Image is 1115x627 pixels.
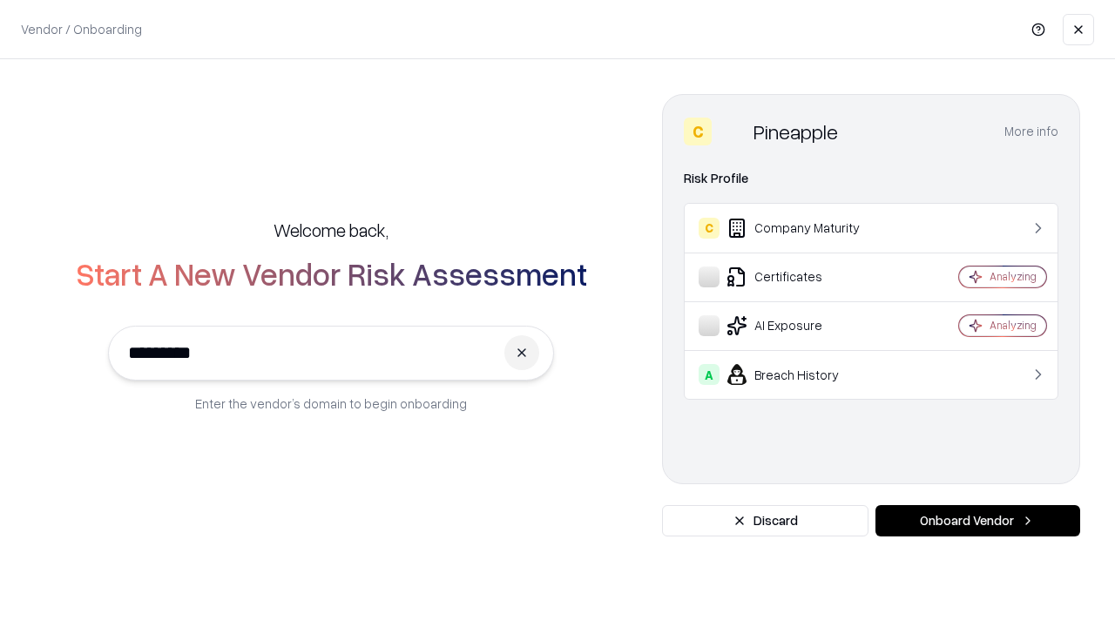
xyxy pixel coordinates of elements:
div: Certificates [699,266,907,287]
div: Risk Profile [684,168,1058,189]
div: C [699,218,720,239]
div: Breach History [699,364,907,385]
img: Pineapple [719,118,747,145]
button: Discard [662,505,868,536]
p: Enter the vendor’s domain to begin onboarding [195,394,467,413]
h5: Welcome back, [274,218,389,242]
div: C [684,118,712,145]
div: Analyzing [990,318,1037,333]
div: Pineapple [753,118,838,145]
div: Company Maturity [699,218,907,239]
h2: Start A New Vendor Risk Assessment [76,256,587,291]
div: A [699,364,720,385]
p: Vendor / Onboarding [21,20,142,38]
div: Analyzing [990,269,1037,284]
button: Onboard Vendor [875,505,1080,536]
button: More info [1004,116,1058,147]
div: AI Exposure [699,315,907,336]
